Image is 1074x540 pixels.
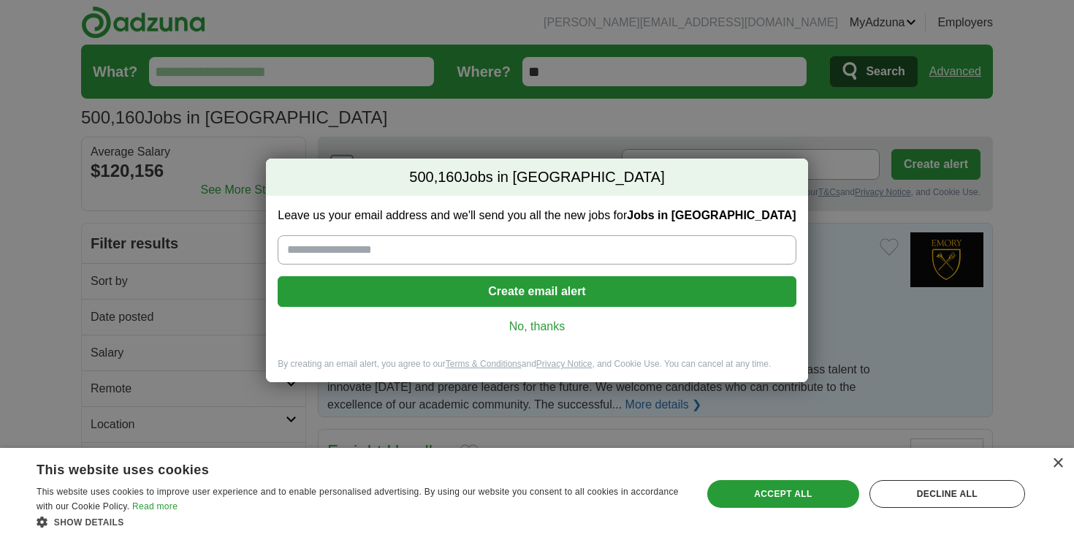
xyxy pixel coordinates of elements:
label: Leave us your email address and we'll send you all the new jobs for [278,208,796,224]
h2: Jobs in [GEOGRAPHIC_DATA] [266,159,807,197]
span: This website uses cookies to improve user experience and to enable personalised advertising. By u... [37,487,679,512]
a: Read more, opens a new window [132,501,178,512]
div: Close [1052,458,1063,469]
a: No, thanks [289,319,784,335]
span: Show details [54,517,124,528]
div: By creating an email alert, you agree to our and , and Cookie Use. You can cancel at any time. [266,358,807,382]
button: Create email alert [278,276,796,307]
a: Privacy Notice [536,359,593,369]
span: 500,160 [409,167,462,188]
div: Decline all [869,480,1025,508]
a: Terms & Conditions [446,359,522,369]
div: This website uses cookies [37,457,646,479]
div: Show details [37,514,682,529]
strong: Jobs in [GEOGRAPHIC_DATA] [627,209,796,221]
div: Accept all [707,480,859,508]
